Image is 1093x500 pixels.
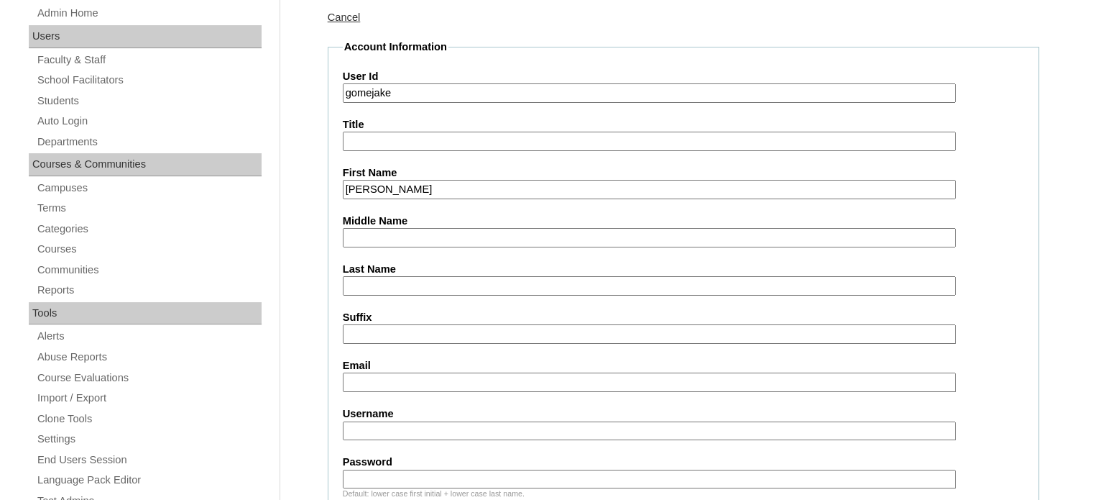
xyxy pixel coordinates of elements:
[36,410,262,428] a: Clone Tools
[36,220,262,238] a: Categories
[36,471,262,489] a: Language Pack Editor
[36,281,262,299] a: Reports
[36,327,262,345] a: Alerts
[36,92,262,110] a: Students
[36,451,262,469] a: End Users Session
[36,369,262,387] a: Course Evaluations
[343,358,1024,373] label: Email
[328,12,361,23] a: Cancel
[343,69,1024,84] label: User Id
[36,179,262,197] a: Campuses
[36,133,262,151] a: Departments
[29,25,262,48] div: Users
[343,214,1024,229] label: Middle Name
[36,199,262,217] a: Terms
[29,302,262,325] div: Tools
[36,261,262,279] a: Communities
[36,71,262,89] a: School Facilitators
[343,262,1024,277] label: Last Name
[36,348,262,366] a: Abuse Reports
[36,430,262,448] a: Settings
[36,240,262,258] a: Courses
[29,153,262,176] div: Courses & Communities
[343,310,1024,325] label: Suffix
[36,4,262,22] a: Admin Home
[343,406,1024,422] label: Username
[343,40,448,55] legend: Account Information
[343,488,1024,499] div: Default: lower case first initial + lower case last name.
[343,117,1024,132] label: Title
[36,389,262,407] a: Import / Export
[343,165,1024,181] label: First Name
[36,112,262,130] a: Auto Login
[36,51,262,69] a: Faculty & Staff
[343,455,1024,470] label: Password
